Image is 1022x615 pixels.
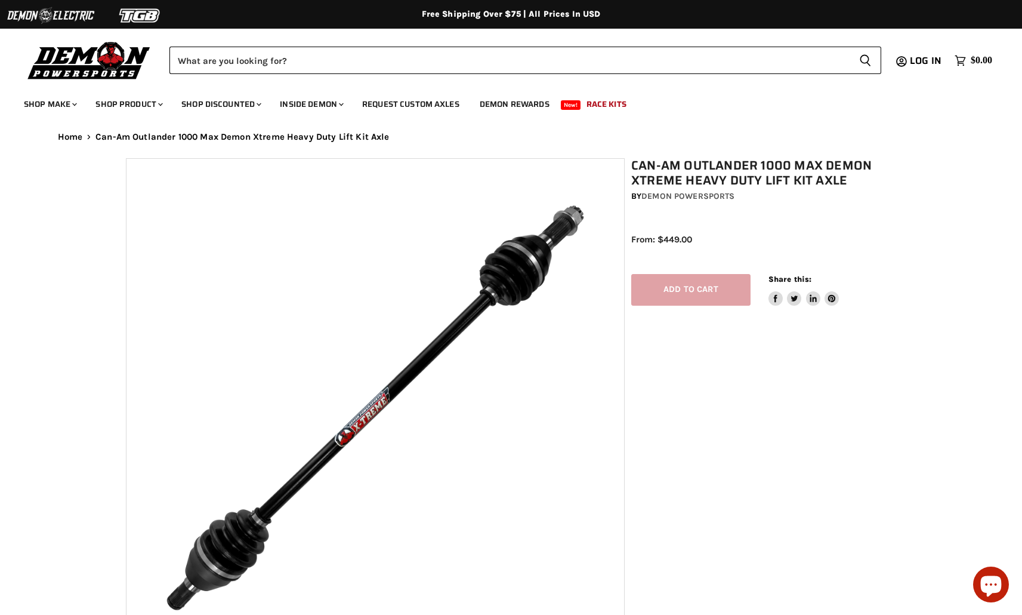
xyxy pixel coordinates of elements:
span: $0.00 [971,55,992,66]
form: Product [169,47,881,74]
a: Shop Make [15,92,84,116]
a: Inside Demon [271,92,351,116]
img: Demon Powersports [24,39,155,81]
img: TGB Logo 2 [95,4,185,27]
a: Demon Rewards [471,92,558,116]
a: $0.00 [949,52,998,69]
button: Search [850,47,881,74]
img: Demon Electric Logo 2 [6,4,95,27]
a: Request Custom Axles [353,92,468,116]
a: Log in [904,56,949,66]
a: Shop Product [87,92,170,116]
nav: Breadcrumbs [34,132,989,142]
aside: Share this: [768,274,839,306]
ul: Main menu [15,87,989,116]
input: Search [169,47,850,74]
div: by [631,190,903,203]
a: Home [58,132,83,142]
span: Share this: [768,275,811,284]
span: New! [561,100,581,110]
div: Free Shipping Over $75 | All Prices In USD [34,9,989,20]
a: Race Kits [578,92,635,116]
a: Shop Discounted [172,92,268,116]
a: Demon Powersports [641,191,734,201]
span: From: $449.00 [631,234,692,245]
span: Can-Am Outlander 1000 Max Demon Xtreme Heavy Duty Lift Kit Axle [95,132,389,142]
h1: Can-Am Outlander 1000 Max Demon Xtreme Heavy Duty Lift Kit Axle [631,158,903,188]
inbox-online-store-chat: Shopify online store chat [969,567,1012,605]
span: Log in [910,53,941,68]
